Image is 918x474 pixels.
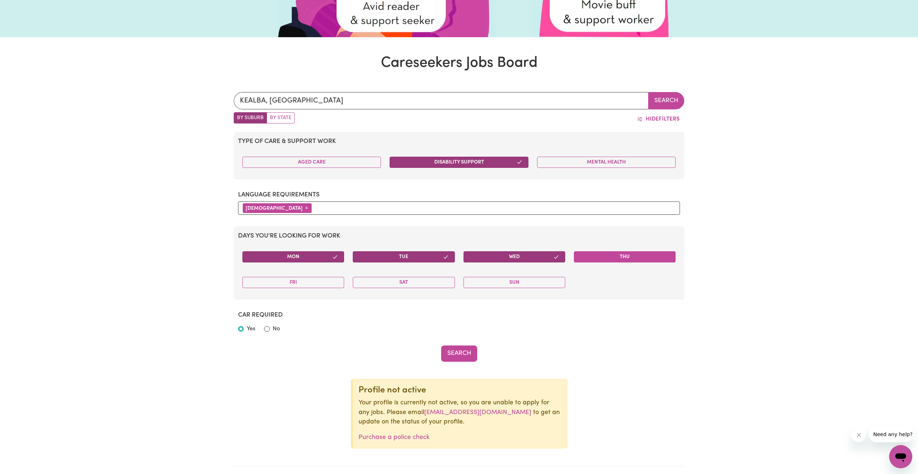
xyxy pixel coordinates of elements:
span: Need any help? [4,5,44,11]
button: HideFilters [632,112,684,126]
button: Sat [353,277,454,288]
button: Sun [464,277,565,288]
div: [DEMOGRAPHIC_DATA] [243,203,312,213]
a: Purchase a police check [359,434,430,440]
button: Wed [464,251,565,262]
button: Search [648,92,684,109]
p: Your profile is currently not active, so you are unable to apply for any jobs. Please email to ge... [359,398,561,427]
iframe: Button to launch messaging window [889,445,912,468]
label: No [273,325,280,333]
button: Mental Health [537,157,676,168]
iframe: Close message [852,428,866,442]
label: Yes [247,325,255,333]
div: Profile not active [359,385,561,396]
label: Search by suburb/post code [234,112,267,123]
a: [EMAIL_ADDRESS][DOMAIN_NAME] [424,409,531,416]
h2: Language requirements [238,191,680,199]
span: Hide [646,116,659,122]
button: Mon [242,251,344,262]
input: Enter a suburb or postcode [234,92,649,109]
button: Remove [303,204,310,212]
button: Aged Care [242,157,381,168]
h2: Days you're looking for work [238,232,680,240]
button: Disability Support [390,157,528,168]
button: Fri [242,277,344,288]
iframe: Message from company [869,426,912,442]
span: × [305,205,308,211]
button: Thu [574,251,676,262]
h2: Type of care & support work [238,138,680,145]
button: Search [441,345,477,361]
label: Search by state [267,112,295,123]
button: Tue [353,251,454,262]
h2: Car required [238,311,680,319]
